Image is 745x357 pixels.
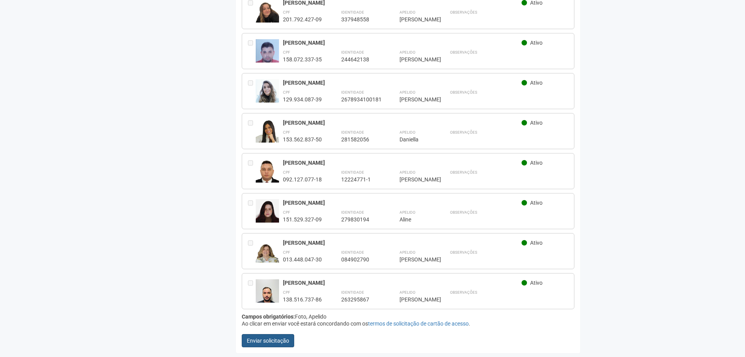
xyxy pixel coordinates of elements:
div: Entre em contato com a Aministração para solicitar o cancelamento ou 2a via [248,39,256,63]
img: user.jpg [256,159,279,190]
div: [PERSON_NAME] [283,239,522,246]
img: user.jpg [256,39,279,70]
img: user.jpg [256,119,279,150]
strong: Observações [450,250,477,254]
strong: Observações [450,50,477,54]
div: 129.934.087-39 [283,96,322,103]
div: [PERSON_NAME] [283,199,522,206]
strong: CPF [283,90,290,94]
div: Foto, Apelido [242,313,575,320]
div: 2678934100181 [341,96,380,103]
div: 151.529.327-09 [283,216,322,223]
div: Entre em contato com a Aministração para solicitar o cancelamento ou 2a via [248,199,256,223]
div: 12224771-1 [341,176,380,183]
div: [PERSON_NAME] [283,39,522,46]
strong: Apelido [400,130,415,134]
div: 244642138 [341,56,380,63]
strong: CPF [283,290,290,294]
strong: Apelido [400,170,415,174]
div: [PERSON_NAME] [400,256,431,263]
div: Entre em contato com a Aministração para solicitar o cancelamento ou 2a via [248,79,256,103]
strong: Identidade [341,50,364,54]
strong: CPF [283,250,290,254]
div: [PERSON_NAME] [283,159,522,166]
strong: CPF [283,170,290,174]
div: 013.448.047-30 [283,256,322,263]
strong: Apelido [400,290,415,294]
span: Ativo [530,80,543,86]
div: Entre em contato com a Aministração para solicitar o cancelamento ou 2a via [248,279,256,303]
strong: Identidade [341,10,364,14]
span: Ativo [530,120,543,126]
div: Entre em contato com a Aministração para solicitar o cancelamento ou 2a via [248,119,256,143]
span: Ativo [530,200,543,206]
div: 337948558 [341,16,380,23]
strong: Campos obrigatórios: [242,313,295,320]
div: [PERSON_NAME] [400,176,431,183]
strong: Observações [450,130,477,134]
strong: Identidade [341,290,364,294]
div: Daniella [400,136,431,143]
strong: Identidade [341,90,364,94]
div: 092.127.077-18 [283,176,322,183]
strong: Identidade [341,210,364,214]
div: [PERSON_NAME] [283,119,522,126]
div: 158.072.337-35 [283,56,322,63]
div: 279830194 [341,216,380,223]
div: 201.792.427-09 [283,16,322,23]
img: user.jpg [256,239,279,270]
strong: Observações [450,290,477,294]
img: user.jpg [256,79,279,110]
strong: Observações [450,170,477,174]
strong: Apelido [400,90,415,94]
strong: Identidade [341,170,364,174]
strong: Observações [450,210,477,214]
span: Ativo [530,40,543,46]
strong: Observações [450,10,477,14]
img: user.jpg [256,199,279,230]
div: [PERSON_NAME] [283,79,522,86]
button: Enviar solicitação [242,334,294,347]
strong: Apelido [400,210,415,214]
div: 138.516.737-86 [283,296,322,303]
div: Entre em contato com a Aministração para solicitar o cancelamento ou 2a via [248,239,256,263]
div: [PERSON_NAME] [283,279,522,286]
strong: Apelido [400,50,415,54]
span: Ativo [530,160,543,166]
div: 153.562.837-50 [283,136,322,143]
strong: CPF [283,50,290,54]
span: Ativo [530,280,543,286]
div: [PERSON_NAME] [400,96,431,103]
div: Ao clicar em enviar você estará concordando com os . [242,320,575,327]
div: Aline [400,216,431,223]
div: [PERSON_NAME] [400,56,431,63]
strong: Identidade [341,130,364,134]
span: Ativo [530,240,543,246]
strong: CPF [283,130,290,134]
strong: CPF [283,10,290,14]
strong: CPF [283,210,290,214]
strong: Observações [450,90,477,94]
strong: Identidade [341,250,364,254]
div: 281582056 [341,136,380,143]
div: Entre em contato com a Aministração para solicitar o cancelamento ou 2a via [248,159,256,183]
img: user.jpg [256,279,279,310]
div: [PERSON_NAME] [400,16,431,23]
a: termos de solicitação de cartão de acesso [368,320,469,327]
div: [PERSON_NAME] [400,296,431,303]
strong: Apelido [400,250,415,254]
strong: Apelido [400,10,415,14]
div: 084902790 [341,256,380,263]
div: 263295867 [341,296,380,303]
